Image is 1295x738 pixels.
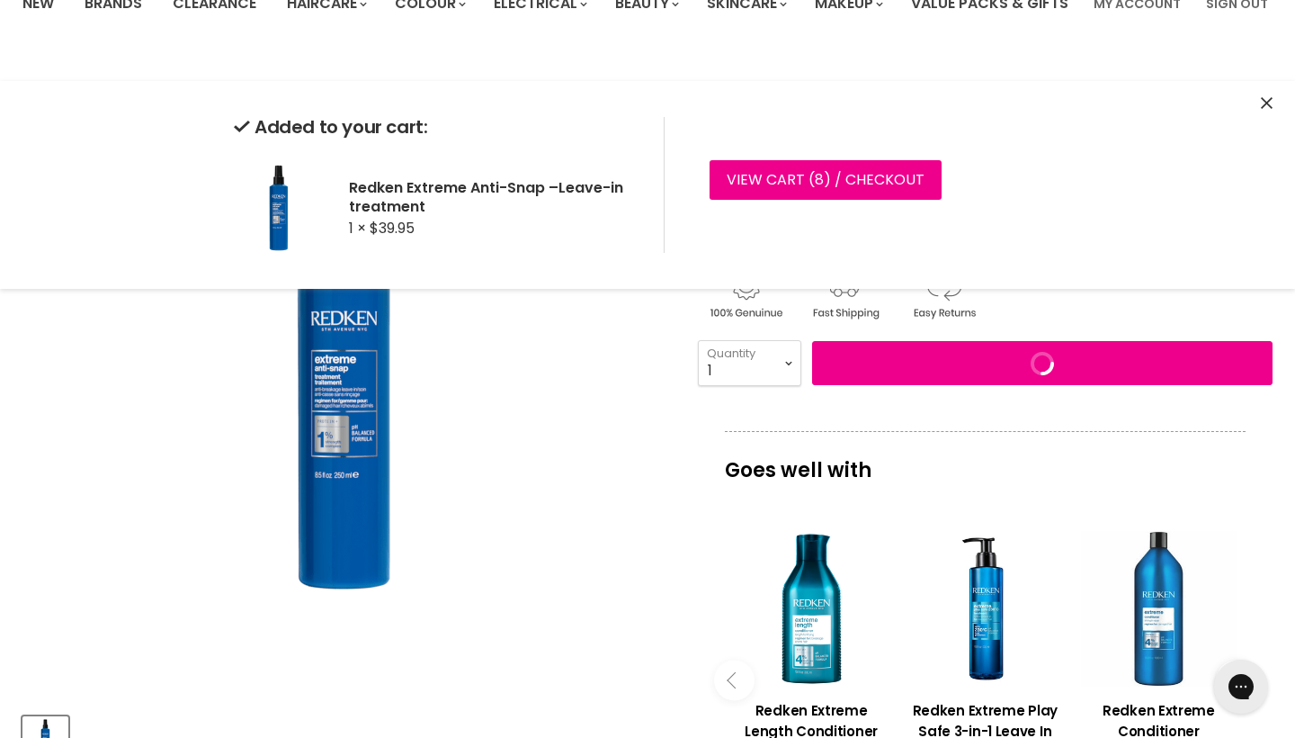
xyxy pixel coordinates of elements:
select: Quantity [698,340,801,385]
div: Redken Extreme Anti-Snap –Leave-in treatment image. Click or Scroll to Zoom. [22,55,666,699]
img: Redken Extreme Anti-Snap –Leave-in treatment [234,163,324,253]
span: $39.95 [370,218,415,238]
iframe: Gorgias live chat messenger [1205,653,1277,720]
p: Goes well with [725,431,1246,490]
span: 8 [815,169,824,190]
img: returns.gif [896,267,991,322]
h2: Added to your cart: [234,117,635,138]
img: Redken Extreme Anti-Snap –Leave-in treatment [120,151,569,601]
button: Close [1261,94,1273,113]
span: 1 × [349,218,366,238]
img: shipping.gif [797,267,892,322]
a: View cart (8) / Checkout [710,160,942,200]
img: genuine.gif [698,267,793,322]
h2: Redken Extreme Anti-Snap –Leave-in treatment [349,178,635,216]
